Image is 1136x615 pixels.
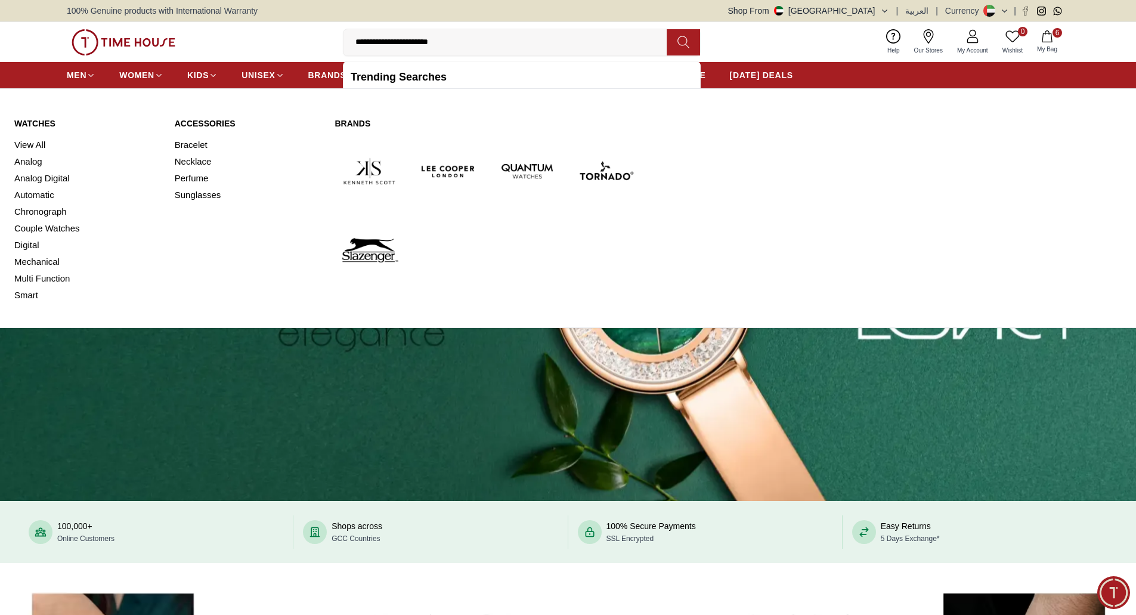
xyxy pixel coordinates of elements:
img: Slazenger [335,215,404,285]
img: Lee Cooper [414,137,483,206]
span: MEN [67,69,86,81]
a: Our Stores [907,27,950,57]
span: 0 [1018,27,1027,36]
a: Instagram [1037,7,1046,16]
a: Multi Function [14,270,160,287]
a: Watches [14,118,160,129]
a: Whatsapp [1053,7,1062,16]
span: 5 Days Exchange* [881,534,940,543]
a: View All [14,137,160,153]
button: Shop From[GEOGRAPHIC_DATA] [728,5,889,17]
div: 100,000+ [57,520,114,544]
a: Bracelet [175,137,321,153]
a: BRANDS [308,64,346,86]
h2: Trending Searches [351,69,693,85]
div: Shops across [332,520,382,544]
div: Chat Widget [1097,576,1130,609]
a: Analog Digital [14,170,160,187]
span: 6 [1053,28,1062,38]
a: Chronograph [14,203,160,220]
img: Kenneth Scott [335,137,404,206]
span: Wishlist [998,46,1027,55]
a: Smart [14,287,160,304]
a: Analog [14,153,160,170]
img: ... [72,29,175,55]
span: [DATE] DEALS [730,69,793,81]
a: Necklace [175,153,321,170]
a: KIDS [187,64,218,86]
a: Automatic [14,187,160,203]
button: العربية [905,5,928,17]
span: KIDS [187,69,209,81]
span: | [936,5,938,17]
a: 0Wishlist [995,27,1030,57]
a: Accessories [175,118,321,129]
img: United Arab Emirates [774,6,784,16]
div: Easy Returns [881,520,940,544]
span: BRANDS [308,69,346,81]
a: Mechanical [14,254,160,270]
a: Digital [14,237,160,254]
span: Online Customers [57,534,114,543]
span: My Bag [1032,45,1062,54]
a: Brands [335,118,640,129]
a: MEN [67,64,95,86]
a: Help [880,27,907,57]
span: My Account [952,46,993,55]
span: 100% Genuine products with International Warranty [67,5,258,17]
div: Currency [945,5,984,17]
a: [DATE] DEALS [730,64,793,86]
img: Tornado [571,137,640,206]
span: | [896,5,899,17]
span: GCC Countries [332,534,380,543]
div: 100% Secure Payments [606,520,696,544]
span: Help [883,46,905,55]
a: Couple Watches [14,220,160,237]
img: Quantum [493,137,562,206]
a: Facebook [1021,7,1030,16]
span: Our Stores [909,46,948,55]
a: Perfume [175,170,321,187]
span: SSL Encrypted [606,534,654,543]
span: UNISEX [242,69,275,81]
a: UNISEX [242,64,284,86]
span: WOMEN [119,69,154,81]
span: | [1014,5,1016,17]
a: WOMEN [119,64,163,86]
a: Sunglasses [175,187,321,203]
button: 6My Bag [1030,28,1064,56]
